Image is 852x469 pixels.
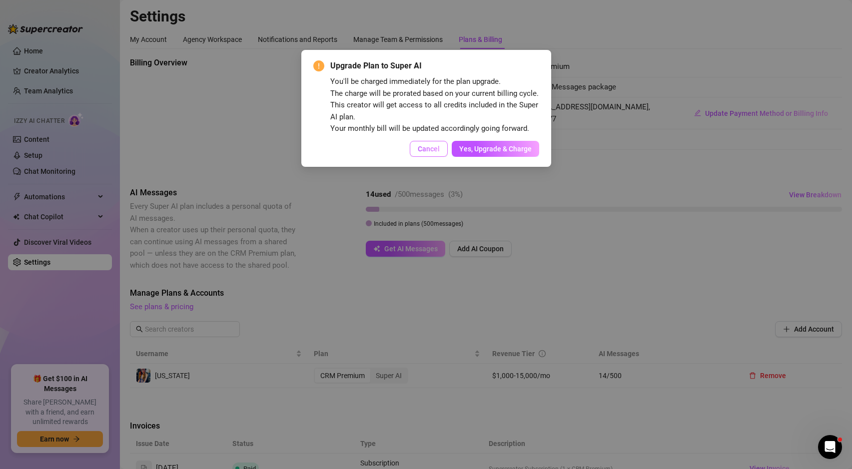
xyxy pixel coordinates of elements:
[818,435,842,459] iframe: Intercom live chat
[459,145,532,153] span: Yes, Upgrade & Charge
[313,60,324,71] span: exclamation-circle
[330,60,539,72] span: Upgrade Plan to Super AI
[330,77,539,133] span: You'll be charged immediately for the plan upgrade. The charge will be prorated based on your cur...
[410,141,448,157] button: Cancel
[452,141,539,157] button: Yes, Upgrade & Charge
[418,145,440,153] span: Cancel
